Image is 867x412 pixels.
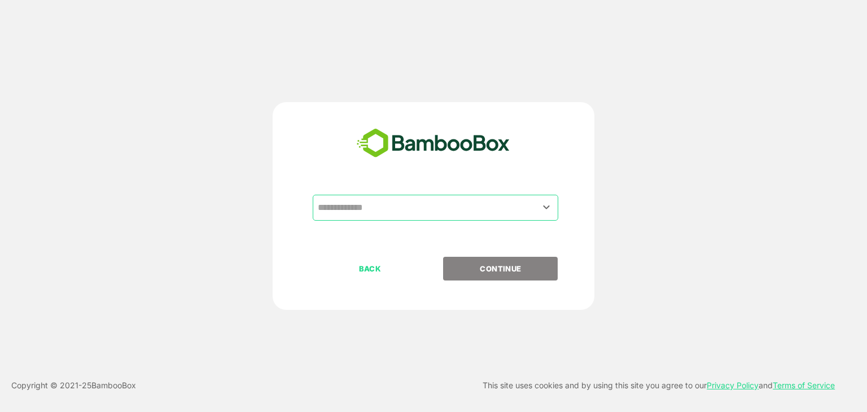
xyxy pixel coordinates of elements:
a: Privacy Policy [707,380,759,390]
p: Copyright © 2021- 25 BambooBox [11,379,136,392]
p: BACK [314,262,427,275]
button: CONTINUE [443,257,558,280]
button: BACK [313,257,427,280]
a: Terms of Service [773,380,835,390]
img: bamboobox [351,125,516,162]
p: CONTINUE [444,262,557,275]
button: Open [539,200,554,215]
p: This site uses cookies and by using this site you agree to our and [483,379,835,392]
